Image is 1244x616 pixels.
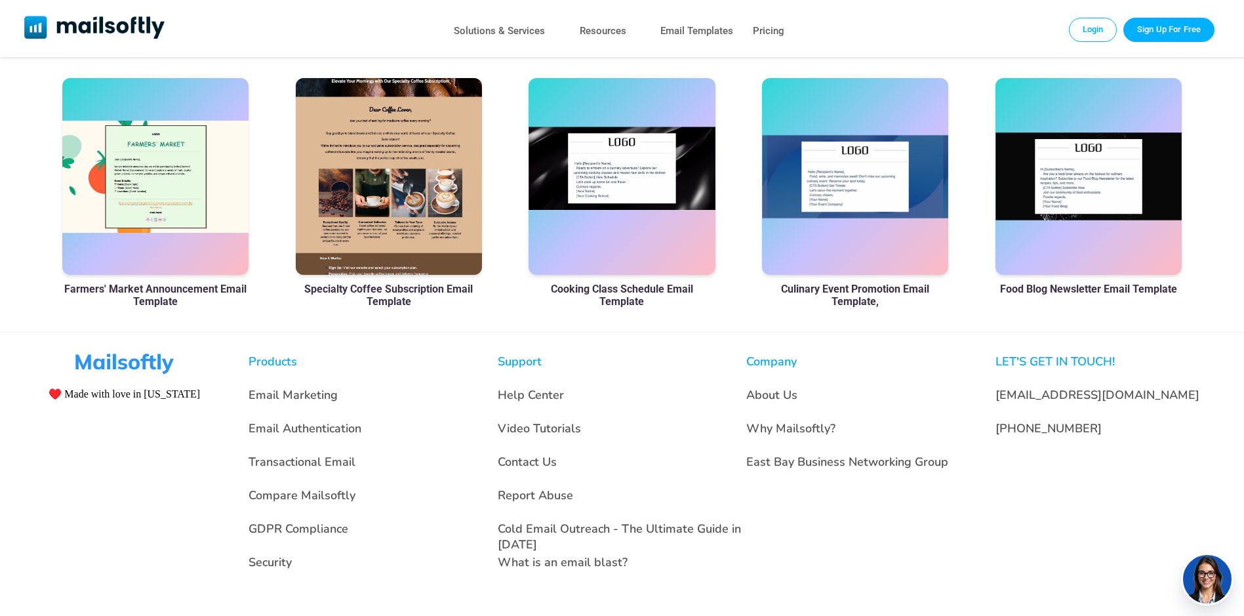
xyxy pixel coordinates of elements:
[762,283,949,308] a: Culinary Event Promotion Email Template,
[249,454,355,470] a: Transactional Email
[498,387,564,403] a: Help Center
[746,454,948,470] a: East Bay Business Networking Group
[249,554,292,570] a: Security
[580,22,626,41] a: Resources
[249,487,355,503] a: Compare Mailsoftly
[249,387,338,403] a: Email Marketing
[296,283,483,308] a: Specialty Coffee Subscription Email Template
[62,283,249,308] a: Farmers' Market Announcement Email Template
[24,16,165,41] a: Mailsoftly
[746,387,797,403] a: About Us
[249,521,348,537] a: GDPR Compliance
[498,421,581,436] a: Video Tutorials
[1000,283,1177,295] a: Food Blog Newsletter Email Template
[746,421,835,436] a: Why Mailsoftly?
[1123,18,1214,41] a: Trial
[249,421,361,436] a: Email Authentication
[498,521,741,552] a: Cold Email Outreach - The Ultimate Guide in [DATE]
[753,22,784,41] a: Pricing
[498,554,628,570] a: What is an email blast?
[498,487,573,503] a: Report Abuse
[995,387,1199,403] a: [EMAIL_ADDRESS][DOMAIN_NAME]
[454,22,545,41] a: Solutions & Services
[660,22,733,41] a: Email Templates
[995,421,1102,436] a: [PHONE_NUMBER]
[529,283,715,308] a: Cooking Class Schedule Email Template
[1069,18,1117,41] a: Login
[498,454,557,470] a: Contact Us
[49,388,200,400] span: ♥️ Made with love in [US_STATE]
